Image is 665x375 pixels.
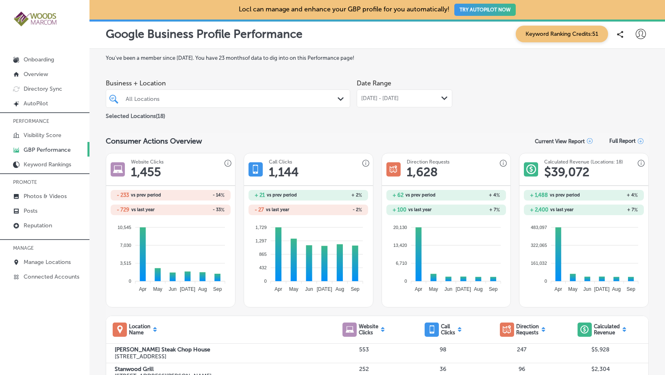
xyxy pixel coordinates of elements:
tspan: Jun [169,286,177,292]
span: % [358,192,362,198]
tspan: 161,032 [531,261,547,266]
span: vs prev period [131,193,161,197]
tspan: 6,710 [396,261,407,266]
span: % [634,207,638,213]
h1: 1,455 [131,165,161,179]
span: % [221,192,225,198]
tspan: 1,729 [255,225,267,229]
tspan: Apr [275,286,282,292]
label: Date Range [357,79,391,87]
h2: + 62 [392,192,403,198]
h2: + 2 [308,192,362,198]
tspan: 483,097 [531,225,547,229]
div: All Locations [126,95,338,102]
tspan: 13,420 [393,243,407,248]
tspan: Aug [336,286,344,292]
p: GBP Performance [24,146,71,153]
span: vs last year [266,207,289,212]
tspan: Jun [305,286,313,292]
tspan: Aug [198,286,207,292]
tspan: 7,030 [120,243,131,248]
tspan: 0 [404,279,407,283]
h3: Calculated Revenue (Locations: 18) [544,159,623,165]
p: 553 [325,346,403,353]
h2: - 233 [117,192,129,198]
span: % [221,207,225,213]
tspan: May [289,286,299,292]
p: Current View Report [535,138,585,144]
tspan: Jun [584,286,591,292]
h3: Call Clicks [269,159,292,165]
h2: + 7 [584,207,638,213]
h2: - 27 [255,207,264,213]
span: Business + Location [106,79,350,87]
span: [DATE] - [DATE] [361,95,399,102]
label: [PERSON_NAME] Steak Chop House [115,346,325,353]
button: TRY AUTOPILOT NOW [454,4,516,16]
span: Consumer Actions Overview [106,137,202,146]
h2: + 21 [255,192,265,198]
tspan: Aug [474,286,482,292]
span: % [634,192,638,198]
h2: + 4 [584,192,638,198]
tspan: Apr [139,286,147,292]
p: Keyword Rankings [24,161,71,168]
tspan: 865 [259,252,266,257]
span: vs prev period [267,193,297,197]
tspan: Sep [213,286,222,292]
tspan: May [429,286,438,292]
tspan: 0 [545,279,547,283]
h1: 1,628 [407,165,438,179]
p: Direction Requests [516,323,539,336]
p: Posts [24,207,37,214]
p: Onboarding [24,56,54,63]
img: 4a29b66a-e5ec-43cd-850c-b989ed1601aaLogo_Horizontal_BerryOlive_1000.jpg [13,11,58,27]
tspan: Sep [489,286,498,292]
h1: $ 39,072 [544,165,589,179]
tspan: 322,065 [531,243,547,248]
tspan: Sep [627,286,636,292]
h2: - 14 [170,192,224,198]
tspan: Aug [612,286,621,292]
p: 36 [403,366,482,373]
p: 96 [482,366,561,373]
tspan: [DATE] [594,286,610,292]
h1: 1,144 [269,165,299,179]
p: Visibility Score [24,132,61,139]
span: % [496,192,500,198]
span: vs last year [550,207,573,212]
h3: Website Clicks [131,159,164,165]
tspan: Apr [555,286,563,292]
p: [STREET_ADDRESS] [115,353,325,360]
h2: + 4 [446,192,500,198]
tspan: [DATE] [180,286,195,292]
tspan: May [153,286,163,292]
h2: - 2 [308,207,362,213]
p: Location Name [129,323,150,336]
tspan: 0 [129,279,131,283]
p: 252 [325,366,403,373]
tspan: 3,515 [120,261,131,266]
tspan: 20,130 [393,225,407,229]
span: vs prev period [406,193,436,197]
p: Connected Accounts [24,273,79,280]
span: % [496,207,500,213]
p: Directory Sync [24,85,62,92]
span: vs last year [408,207,432,212]
tspan: May [568,286,578,292]
p: Photos & Videos [24,193,67,200]
tspan: 1,297 [255,238,267,243]
p: Google Business Profile Performance [106,27,303,41]
p: Selected Locations ( 18 ) [106,109,165,120]
tspan: 0 [264,279,266,283]
label: You've been a member since [DATE] . You have 23 months of data to dig into on this Performance page! [106,55,649,61]
p: Manage Locations [24,259,71,266]
p: $2,304 [561,366,640,373]
p: 98 [403,346,482,353]
label: Stanwood Grill [115,366,325,373]
h2: + 100 [392,207,406,213]
tspan: 432 [259,265,266,270]
tspan: Sep [351,286,360,292]
h2: - 729 [117,207,129,213]
span: Full Report [609,138,636,144]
